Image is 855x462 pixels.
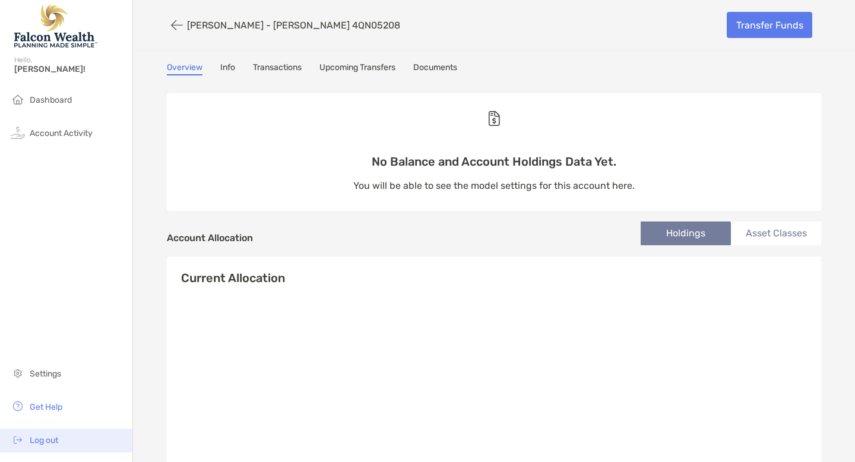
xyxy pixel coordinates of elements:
[181,271,285,285] h4: Current Allocation
[14,5,97,48] img: Falcon Wealth Planning Logo
[187,20,400,31] p: [PERSON_NAME] - [PERSON_NAME] 4QN05208
[30,369,61,379] span: Settings
[319,62,395,75] a: Upcoming Transfers
[727,12,812,38] a: Transfer Funds
[220,62,235,75] a: Info
[731,221,821,245] li: Asset Classes
[11,125,25,140] img: activity icon
[253,62,302,75] a: Transactions
[167,232,253,243] h4: Account Allocation
[413,62,457,75] a: Documents
[11,366,25,380] img: settings icon
[353,154,635,169] p: No Balance and Account Holdings Data Yet.
[167,62,202,75] a: Overview
[353,178,635,193] p: You will be able to see the model settings for this account here.
[30,128,93,138] span: Account Activity
[641,221,731,245] li: Holdings
[30,402,62,412] span: Get Help
[14,64,125,74] span: [PERSON_NAME]!
[11,92,25,106] img: household icon
[30,95,72,105] span: Dashboard
[11,399,25,413] img: get-help icon
[30,435,58,445] span: Log out
[11,432,25,447] img: logout icon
